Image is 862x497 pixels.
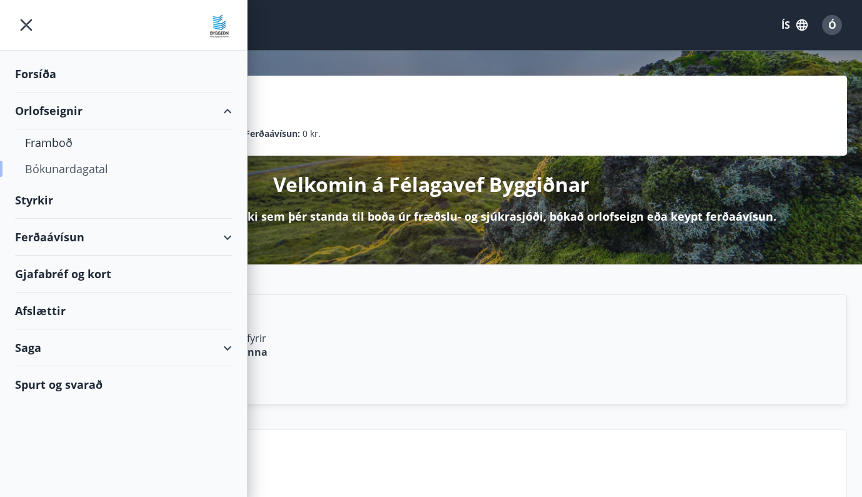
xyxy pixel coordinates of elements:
[15,256,232,293] div: Gjafabréf og kort
[25,129,222,156] div: Framboð
[15,182,232,219] div: Styrkir
[15,14,38,36] button: menu
[25,156,222,182] div: Bókunardagatal
[86,208,776,224] p: Hér getur þú sótt um þá styrki sem þér standa til boða úr fræðslu- og sjúkrasjóði, bókað orlofsei...
[207,14,232,39] img: union_logo
[15,329,232,366] div: Saga
[15,56,232,93] div: Forsíða
[107,461,836,483] p: Næstu helgi
[774,14,814,36] button: ÍS
[828,18,836,32] span: Ó
[273,171,589,198] p: Velkomin á Félagavef Byggiðnar
[15,93,232,129] div: Orlofseignir
[15,366,232,403] div: Spurt og svarað
[15,293,232,329] div: Afslættir
[303,127,321,141] span: 0 kr.
[817,10,847,40] button: Ó
[245,127,300,141] p: Ferðaávísun :
[15,219,232,256] div: Ferðaávísun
